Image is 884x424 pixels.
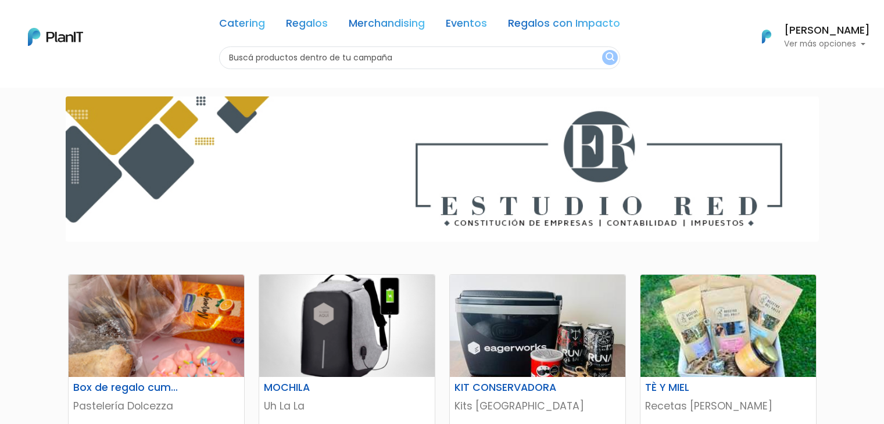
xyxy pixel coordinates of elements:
button: PlanIt Logo [PERSON_NAME] Ver más opciones [747,21,870,52]
a: Catering [219,19,265,33]
a: Merchandising [349,19,425,33]
img: thumb_PHOTO-2024-03-26-08-59-59_2.jpg [450,275,625,377]
a: Eventos [446,19,487,33]
a: Regalos con Impacto [508,19,620,33]
h6: TÈ Y MIEL [638,382,758,394]
img: PlanIt Logo [28,28,83,46]
img: thumb_img-3709-jpg__1_.jpeg [69,275,244,377]
p: Uh La La [264,398,430,414]
h6: MOCHILA [257,382,377,394]
h6: [PERSON_NAME] [784,26,870,36]
input: Buscá productos dentro de tu campaña [219,46,620,69]
p: Recetas [PERSON_NAME] [645,398,811,414]
img: search_button-432b6d5273f82d61273b3651a40e1bd1b912527efae98b1b7a1b2c0702e16a8d.svg [606,52,614,63]
img: thumb_WhatsApp_Image_2023-07-11_at_15.21-PhotoRoom.png [259,275,435,377]
a: Regalos [286,19,328,33]
h6: Box de regalo cumpleaños [66,382,187,394]
h6: KIT CONSERVADORA [448,382,568,394]
img: PlanIt Logo [754,24,779,49]
img: thumb_PHOTO-2024-04-09-14-21-58.jpg [640,275,816,377]
p: Kits [GEOGRAPHIC_DATA] [454,398,621,414]
p: Ver más opciones [784,40,870,48]
p: Pastelería Dolcezza [73,398,239,414]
